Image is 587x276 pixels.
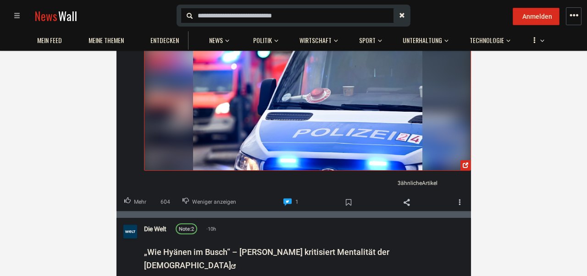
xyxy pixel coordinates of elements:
[179,225,194,233] div: 2
[295,32,336,49] a: Wirtschaft
[470,36,504,44] span: Technologie
[176,223,197,234] a: Note:2
[275,194,306,211] a: Comment
[465,32,509,49] a: Technologie
[205,27,232,49] button: News
[394,179,441,188] a: 3ähnlicheArtikel
[58,7,77,24] span: Wall
[144,41,471,171] a: Post Image 23013931
[253,36,272,44] span: Politik
[175,194,244,211] button: Downvote
[522,13,552,20] span: Anmelden
[144,224,166,234] a: Die Welt
[354,27,382,49] button: Sport
[249,32,277,49] a: Politik
[192,196,236,208] span: Weniger anzeigen
[34,7,57,24] span: News
[398,27,449,49] button: Unterhaltung
[150,36,179,44] span: Entdecken
[354,32,380,49] a: Sport
[179,226,191,232] span: Note:
[144,247,389,270] a: „Wie Hyänen im Busch“ – [PERSON_NAME] kritisiert Mentalität der [DEMOGRAPHIC_DATA]
[465,27,510,49] button: Technologie
[206,225,216,233] span: 10h
[401,180,422,186] span: ähnliche
[398,180,437,186] span: 3 Artikel
[295,196,298,208] span: 1
[34,7,77,24] a: NewsWall
[157,198,173,207] span: 604
[116,194,154,211] button: Upvote
[205,32,227,49] a: News
[37,36,62,44] span: Mein Feed
[299,36,332,44] span: Wirtschaft
[403,36,442,44] span: Unterhaltung
[144,42,471,170] img: G0TgCqaXEAAXFHM.jpg
[295,27,338,49] button: Wirtschaft
[193,42,422,170] img: Post Image 23013931
[89,36,124,44] span: Meine Themen
[398,32,447,49] a: Unterhaltung
[513,8,559,25] button: Anmelden
[359,36,376,44] span: Sport
[123,225,137,238] img: Profilbild von Die Welt
[209,36,223,44] span: News
[249,27,278,49] button: Politik
[134,196,146,208] span: Mehr
[393,195,420,210] span: Share
[335,195,362,210] span: Bookmark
